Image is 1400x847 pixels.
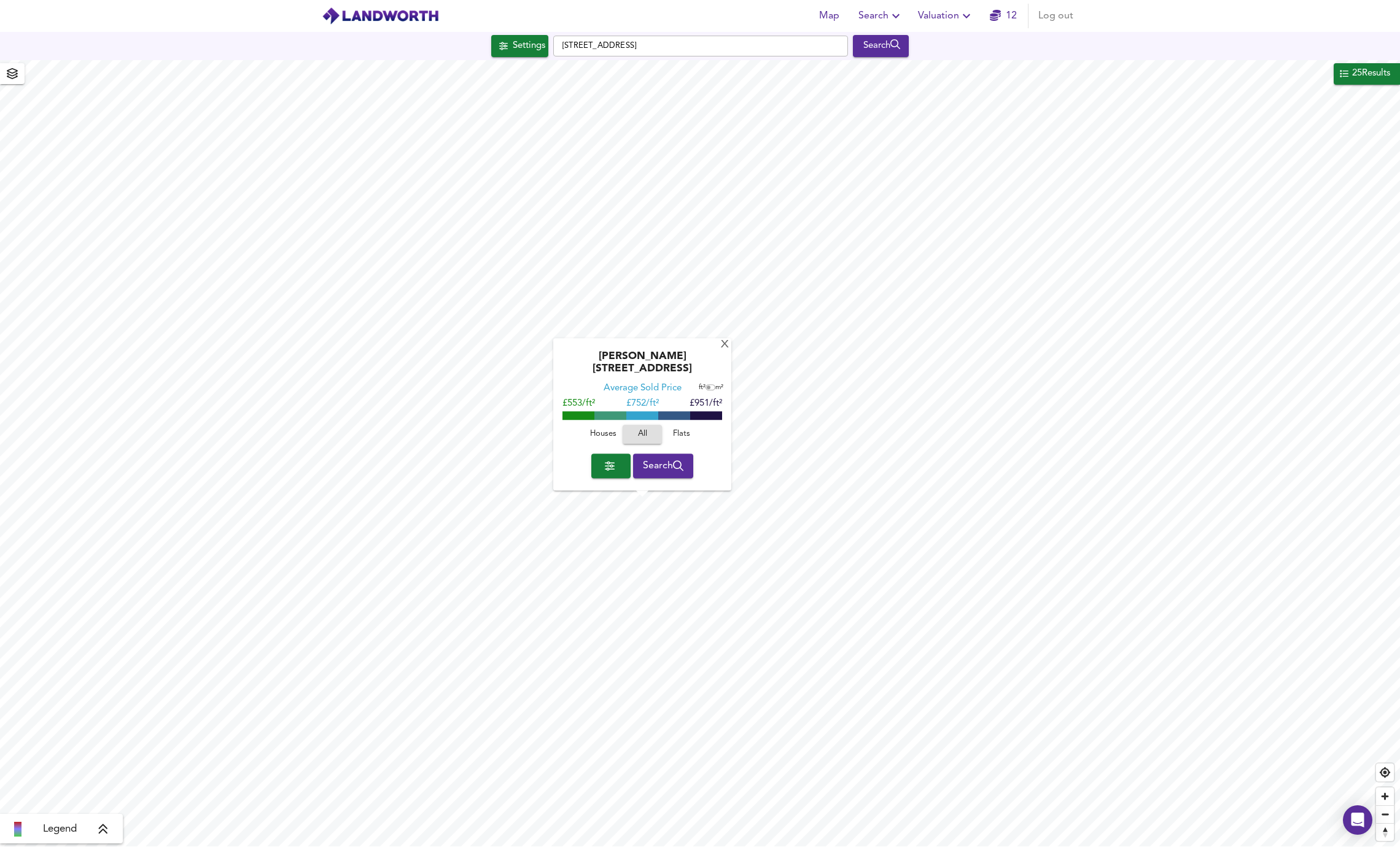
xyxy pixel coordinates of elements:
[553,36,848,56] input: Enter a location...
[559,351,725,383] div: [PERSON_NAME][STREET_ADDRESS]
[913,4,979,28] button: Valuation
[918,7,974,25] span: Valuation
[809,4,849,28] button: Map
[1033,4,1078,28] button: Log out
[643,457,684,474] span: Search
[562,400,595,409] span: £553/ft²
[990,7,1017,25] a: 12
[720,339,730,351] div: X
[1351,66,1391,82] div: 25 Results
[1376,824,1394,841] span: Reset bearing to north
[856,38,906,54] div: Search
[322,7,439,25] img: logo
[1334,63,1400,84] button: 25Results
[513,38,545,54] div: Settings
[854,4,908,28] button: Search
[853,35,909,57] button: Search
[1376,787,1394,805] button: Zoom in
[586,428,620,442] span: Houses
[858,7,903,25] span: Search
[604,383,682,395] div: Average Sold Price
[984,4,1023,28] button: 12
[43,822,77,837] span: Legend
[629,428,656,442] span: All
[623,425,662,444] button: All
[690,400,722,409] span: £951/ft²
[491,35,548,57] div: Click to configure Search Settings
[626,400,659,409] span: £ 752/ft²
[1343,805,1372,835] div: Open Intercom Messenger
[665,428,698,442] span: Flats
[633,454,694,478] button: Search
[715,385,723,392] span: m²
[1376,805,1394,823] button: Zoom out
[1376,806,1394,823] span: Zoom out
[662,425,701,444] button: Flats
[1376,764,1394,781] button: Find my location
[699,385,706,392] span: ft²
[814,7,844,25] span: Map
[491,35,548,57] button: Settings
[1376,823,1394,841] button: Reset bearing to north
[1038,7,1073,25] span: Log out
[583,425,623,444] button: Houses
